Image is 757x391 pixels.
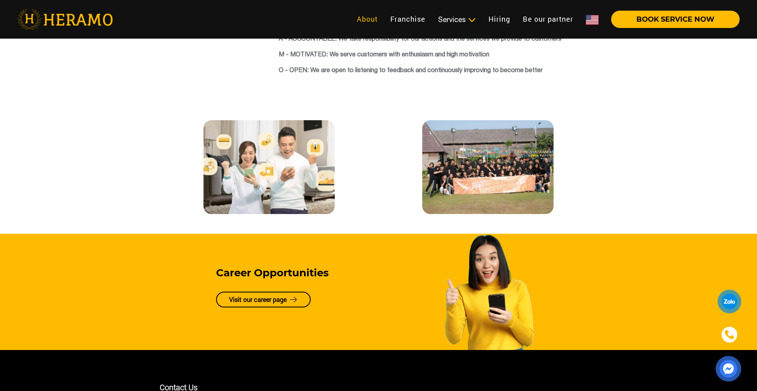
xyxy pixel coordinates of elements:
[290,296,297,302] img: arrow-next
[611,11,740,28] button: BOOK SERVICE NOW
[444,234,541,350] img: s-hipper-3.png
[605,16,740,23] a: BOOK SERVICE NOW
[279,66,543,73] strong: O - OPEN: We are open to listening to feedback and continuously improving to become better
[482,11,516,28] a: Hiring
[279,50,489,58] strong: M - MOTIVATED: We serve customers with enthusiasm and high motivation
[516,11,580,28] a: Be our partner
[422,120,554,214] img: cot_loi.jpg
[216,292,311,307] a: Visit our career page
[468,16,476,24] img: subToggleIcon
[586,15,599,25] img: Flag_of_US.png
[725,330,734,339] img: phone-icon
[216,267,429,279] h3: Career Opportunities
[351,11,384,28] a: About
[17,9,113,30] img: heramo-logo.png
[438,14,476,25] div: Services
[203,120,335,214] img: tam_nhin.jpg
[384,11,432,28] a: Franchise
[719,324,740,345] a: phone-icon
